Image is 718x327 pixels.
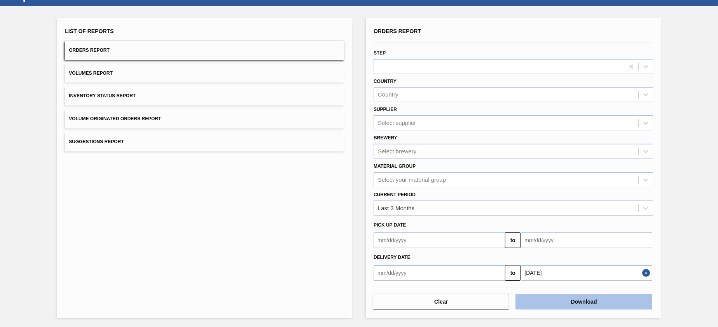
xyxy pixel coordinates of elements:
[642,265,652,281] button: Close
[521,232,652,248] input: mm/dd/yyyy
[378,148,416,155] div: Select brewery
[69,93,136,98] span: Inventory Status Report
[373,294,509,309] button: Clear
[374,222,406,228] span: Pick up Date
[65,109,344,128] button: Volume Originated Orders Report
[515,294,652,309] button: Download
[378,176,446,183] div: Select your material group
[378,91,398,98] div: Country
[521,265,652,281] input: mm/dd/yyyy
[69,47,110,53] span: Orders Report
[65,28,114,34] span: List of Reports
[374,265,505,281] input: mm/dd/yyyy
[374,163,416,169] label: Material Group
[374,50,386,56] label: Step
[374,79,397,84] label: Country
[374,192,416,197] label: Current Period
[65,132,344,151] button: Suggestions Report
[378,120,416,127] div: Select supplier
[65,64,344,83] button: Volumes Report
[374,255,410,260] span: Delivery Date
[505,232,521,248] button: to
[65,86,344,105] button: Inventory Status Report
[69,70,113,76] span: Volumes Report
[69,116,161,121] span: Volume Originated Orders Report
[374,107,397,112] label: Supplier
[65,41,344,60] button: Orders Report
[374,135,397,141] label: Brewery
[374,232,505,248] input: mm/dd/yyyy
[378,205,414,211] div: Last 3 Months
[374,28,421,34] span: Orders Report
[69,139,124,144] span: Suggestions Report
[505,265,521,281] button: to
